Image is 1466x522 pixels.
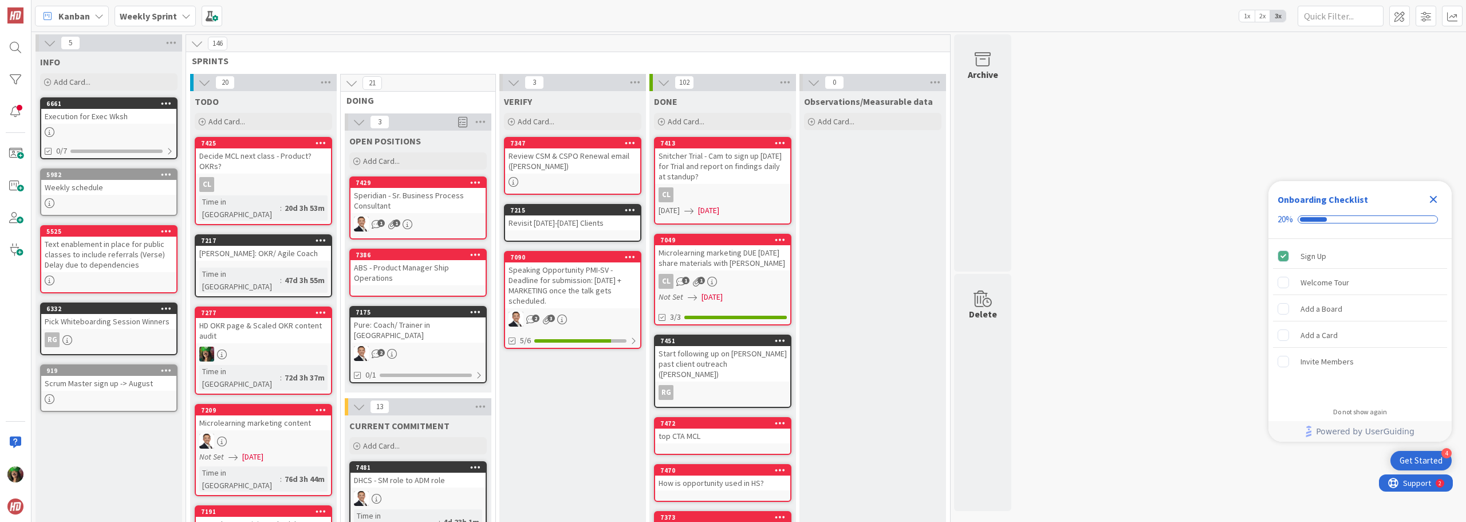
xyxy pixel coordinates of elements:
[510,206,640,214] div: 7215
[505,138,640,148] div: 7347
[46,171,176,179] div: 5982
[196,138,331,174] div: 7425Decide MCL next class - Product? OKRs?
[504,137,641,195] a: 7347Review CSM & CSPO Renewal email ([PERSON_NAME])
[505,252,640,262] div: 7090
[350,473,486,488] div: DHCS - SM role to ADM role
[655,138,790,148] div: 7413
[1400,455,1443,466] div: Get Started
[346,95,481,106] span: DOING
[199,268,280,293] div: Time in [GEOGRAPHIC_DATA]
[670,311,681,323] span: 3/3
[655,245,790,270] div: Microlearning marketing DUE [DATE] share materials with [PERSON_NAME]
[41,226,176,237] div: 5525
[655,336,790,382] div: 7451Start following up on [PERSON_NAME] past client outreach ([PERSON_NAME])
[659,187,673,202] div: CL
[41,332,176,347] div: RG
[120,10,177,22] b: Weekly Sprint
[1301,328,1338,342] div: Add a Card
[24,2,52,15] span: Support
[654,137,791,225] a: 7413Snitcher Trial - Cam to sign up [DATE] for Trial and report on findings daily at standup?CL[D...
[350,462,486,488] div: 7481DHCS - SM role to ADM role
[505,215,640,230] div: Revisit [DATE]-[DATE] Clients
[196,177,331,192] div: CL
[505,252,640,308] div: 7090Speaking Opportunity PMI-SV - Deadline for submission: [DATE] + MARKETING once the talk gets ...
[655,385,790,400] div: RG
[41,170,176,180] div: 5982
[215,76,235,89] span: 20
[547,315,555,322] span: 3
[505,148,640,174] div: Review CSM & CSPO Renewal email ([PERSON_NAME])
[46,100,176,108] div: 6661
[654,417,791,455] a: 7472top CTA MCL
[655,235,790,270] div: 7049Microlearning marketing DUE [DATE] share materials with [PERSON_NAME]
[280,371,282,384] span: :
[280,473,282,485] span: :
[201,139,331,147] div: 7425
[40,225,178,293] a: 5525Text enablement in place for public classes to include referrals (Verse) Delay due to depende...
[1441,448,1452,458] div: 4
[201,508,331,516] div: 7191
[518,116,554,127] span: Add Card...
[280,274,282,286] span: :
[196,236,331,261] div: 7217[PERSON_NAME]: OKR/ Agile Coach
[41,109,176,124] div: Execution for Exec Wksh
[659,292,683,302] i: Not Set
[40,168,178,216] a: 5982Weekly schedule
[41,366,176,391] div: 919Scrum Master sign up -> August
[654,335,791,408] a: 7451Start following up on [PERSON_NAME] past client outreach ([PERSON_NAME])RG
[208,37,227,50] span: 146
[350,188,486,213] div: Speridian - Sr. Business Process Consultant
[41,180,176,195] div: Weekly schedule
[41,99,176,109] div: 6661
[659,205,680,217] span: [DATE]
[1268,181,1452,442] div: Checklist Container
[1268,421,1452,442] div: Footer
[655,235,790,245] div: 7049
[660,513,790,521] div: 7373
[505,205,640,215] div: 7215
[356,179,486,187] div: 7429
[1270,10,1286,22] span: 3x
[282,473,328,485] div: 76d 3h 44m
[196,308,331,343] div: 7277HD OKR page & Scaled OKR content audit
[56,145,67,157] span: 0/7
[365,369,376,381] span: 0/1
[655,465,790,476] div: 7470
[60,5,62,14] div: 2
[505,262,640,308] div: Speaking Opportunity PMI-SV - Deadline for submission: [DATE] + MARKETING once the talk gets sche...
[349,249,487,297] a: 7386ABS - Product Manager Ship Operations
[41,314,176,329] div: Pick Whiteboarding Session Winners
[825,76,844,89] span: 0
[199,365,280,390] div: Time in [GEOGRAPHIC_DATA]
[363,156,400,166] span: Add Card...
[196,318,331,343] div: HD OKR page & Scaled OKR content audit
[510,139,640,147] div: 7347
[201,237,331,245] div: 7217
[702,291,723,303] span: [DATE]
[1273,296,1447,321] div: Add a Board is incomplete.
[196,236,331,246] div: 7217
[659,385,673,400] div: RG
[510,253,640,261] div: 7090
[1301,276,1349,289] div: Welcome Tour
[655,138,790,184] div: 7413Snitcher Trial - Cam to sign up [DATE] for Trial and report on findings daily at standup?
[41,376,176,391] div: Scrum Master sign up -> August
[208,116,245,127] span: Add Card...
[54,77,90,87] span: Add Card...
[654,464,791,502] a: 7470How is opportunity used in HS?
[655,418,790,429] div: 7472
[1301,302,1342,316] div: Add a Board
[40,303,178,355] a: 6332Pick Whiteboarding Session WinnersRG
[196,405,331,415] div: 7209
[660,236,790,244] div: 7049
[280,202,282,214] span: :
[504,251,641,349] a: 7090Speaking Opportunity PMI-SV - Deadline for submission: [DATE] + MARKETING once the talk gets ...
[196,415,331,430] div: Microlearning marketing content
[196,138,331,148] div: 7425
[350,346,486,361] div: SL
[698,205,719,217] span: [DATE]
[350,462,486,473] div: 7481
[7,499,23,515] img: avatar
[350,317,486,343] div: Pure: Coach/ Trainer in [GEOGRAPHIC_DATA]
[192,55,936,66] span: SPRINTS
